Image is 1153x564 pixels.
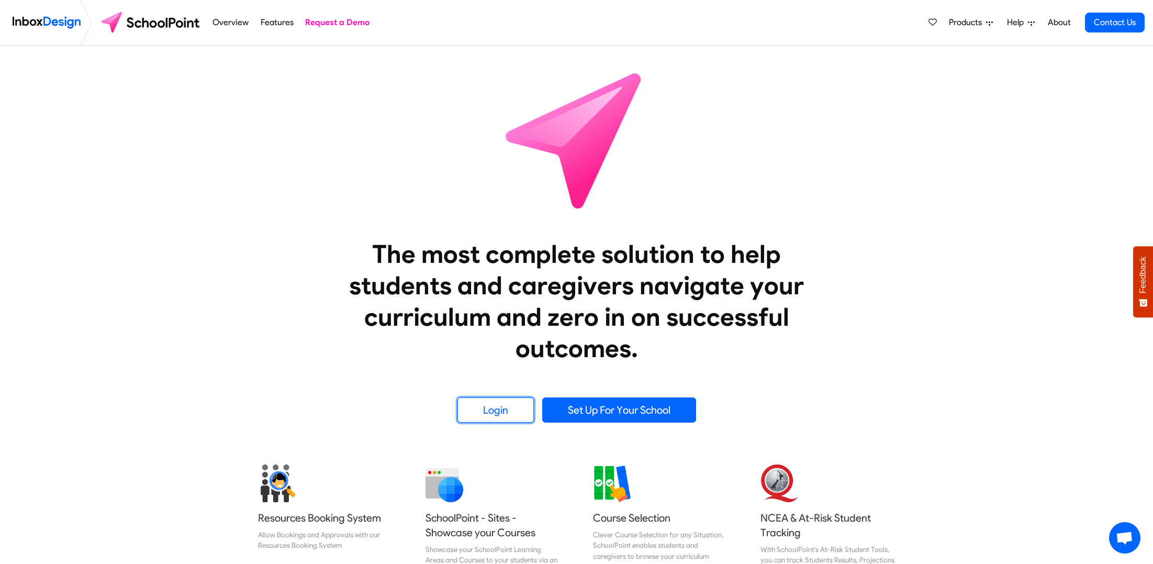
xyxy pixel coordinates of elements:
span: Products [949,16,986,29]
img: 2022_01_12_icon_website.svg [426,465,463,502]
button: Feedback - Show survey [1133,246,1153,317]
h5: NCEA & At-Risk Student Tracking [760,511,895,540]
a: Features [258,12,296,33]
a: Contact Us [1085,13,1145,32]
div: Allow Bookings and Approvals with our Resources Booking System [258,529,393,551]
a: Login [457,397,534,423]
img: icon_schoolpoint.svg [483,46,671,234]
a: Help [1003,12,1039,33]
img: 2022_01_17_icon_student_search.svg [258,465,296,502]
a: Overview [210,12,252,33]
span: Feedback [1138,257,1148,293]
img: 2022_01_13_icon_course_selection.svg [593,465,631,502]
h5: Course Selection [593,511,728,525]
img: schoolpoint logo [96,10,207,35]
h5: Resources Booking System [258,511,393,525]
a: Products [945,12,997,33]
a: Set Up For Your School [542,397,696,423]
a: Request a Demo [303,12,373,33]
a: Open chat [1109,522,1140,554]
span: Help [1007,16,1028,29]
img: 2022_01_13_icon_nzqa.svg [760,465,798,502]
heading: The most complete solution to help students and caregivers navigate your curriculum and zero in o... [328,238,825,364]
h5: SchoolPoint - Sites - Showcase your Courses [426,511,561,540]
a: About [1045,12,1073,33]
